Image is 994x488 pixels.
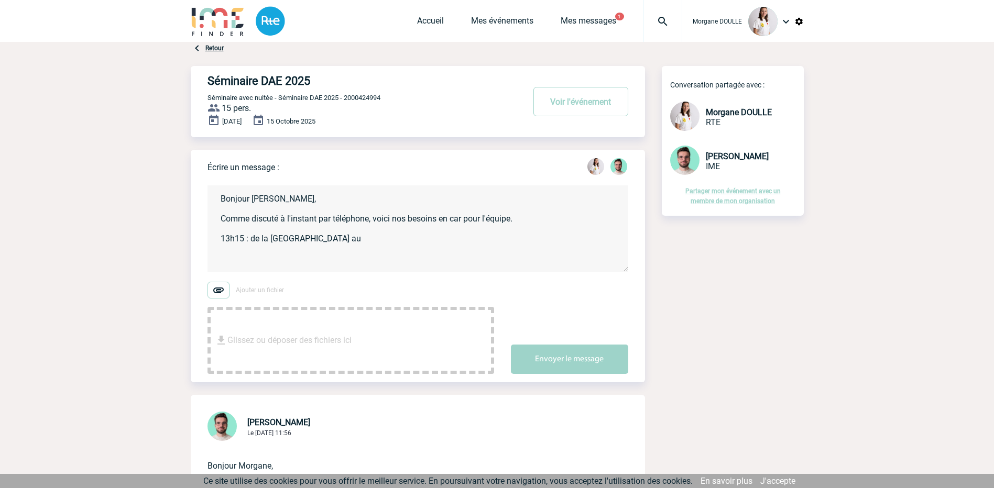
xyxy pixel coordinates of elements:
[670,102,700,131] img: 130205-0.jpg
[207,162,279,172] p: Écrire un message :
[670,81,804,89] p: Conversation partagée avec :
[615,13,624,20] button: 1
[417,16,444,30] a: Accueil
[587,158,604,177] div: Morgane DOULLE
[706,107,772,117] span: Morgane DOULLE
[706,151,769,161] span: [PERSON_NAME]
[191,6,245,36] img: IME-Finder
[706,161,720,171] span: IME
[760,476,795,486] a: J'accepte
[236,286,284,294] span: Ajouter un fichier
[533,87,628,116] button: Voir l'événement
[247,429,291,437] span: Le [DATE] 11:56
[670,146,700,175] img: 121547-2.png
[561,16,616,30] a: Mes messages
[706,117,720,127] span: RTE
[215,334,227,347] img: file_download.svg
[205,45,224,52] a: Retour
[685,187,781,205] a: Partager mon événement avec un membre de mon organisation
[511,345,628,374] button: Envoyer le message
[222,103,251,113] span: 15 pers.
[748,7,778,36] img: 130205-0.jpg
[610,158,627,175] img: 121547-2.png
[227,314,352,367] span: Glissez ou déposer des fichiers ici
[610,158,627,177] div: Benjamin ROLAND
[203,476,693,486] span: Ce site utilise des cookies pour vous offrir le meilleur service. En poursuivant votre navigation...
[207,94,380,102] span: Séminaire avec nuitée - Séminaire DAE 2025 - 2000424994
[207,74,493,87] h4: Séminaire DAE 2025
[587,158,604,175] img: 130205-0.jpg
[701,476,752,486] a: En savoir plus
[247,417,310,427] span: [PERSON_NAME]
[207,412,237,441] img: 121547-2.png
[693,18,742,25] span: Morgane DOULLE
[267,117,315,125] span: 15 Octobre 2025
[471,16,533,30] a: Mes événements
[222,117,242,125] span: [DATE]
